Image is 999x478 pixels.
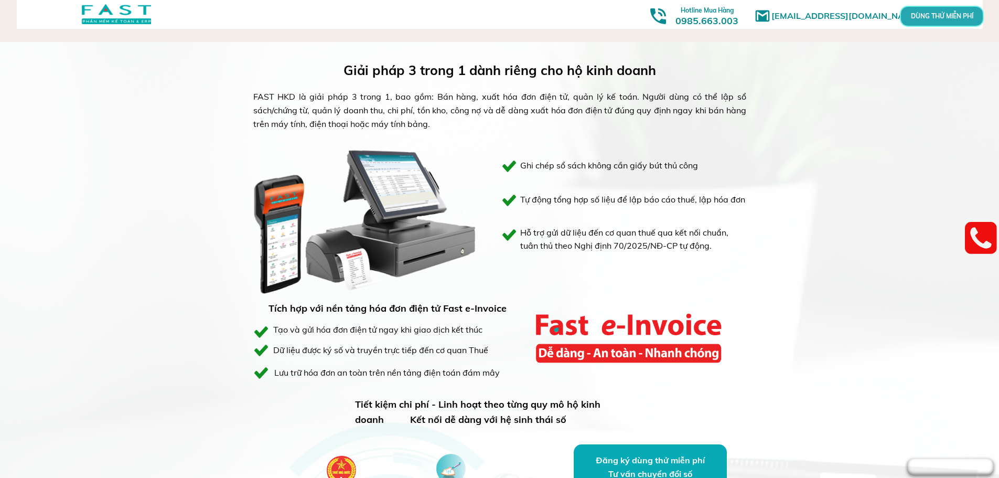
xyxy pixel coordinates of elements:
h3: Giải pháp 3 trong 1 dành riêng cho hộ kinh doanh [343,60,671,81]
h3: 0985.663.003 [664,4,750,26]
div: Tạo và gửi hóa đơn điện tử ngay khi giao dịch kết thúc [273,323,483,337]
div: Kết nối dễ dàng với hệ sinh thái số [410,412,575,428]
h3: Tiết kiệm chi phí - Linh hoạt theo từng quy mô hộ kinh doanh [355,397,631,428]
div: Dữ liệu được ký số và truyền trực tiếp đến cơ quan Thuế [273,344,524,357]
h3: Tích hợp với nền tảng hóa đơn điện tử Fast e-Invoice [268,301,508,316]
h3: Hỗ trợ gửi dữ liệu đến cơ quan thuế qua kết nối chuẩn, tuân thủ theo Nghị định 70/2025/NĐ-CP tự đ... [520,226,746,253]
div: FAST HKD là giải pháp 3 trong 1, bao gồm: Bán hàng, xuất hóa đơn điện tử, quản lý kế toán. Người ... [253,90,746,131]
h3: Tự động tổng hợp số liệu để lập báo cáo thuế, lập hóa đơn [520,193,746,207]
h1: [EMAIL_ADDRESS][DOMAIN_NAME] [771,9,926,23]
h3: Ghi chép sổ sách không cần giấy bút thủ công [520,159,735,173]
span: Hotline Mua Hàng [681,6,734,14]
div: Lưu trữ hóa đơn an toàn trên nền tảng điện toán đám mây [274,366,502,380]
